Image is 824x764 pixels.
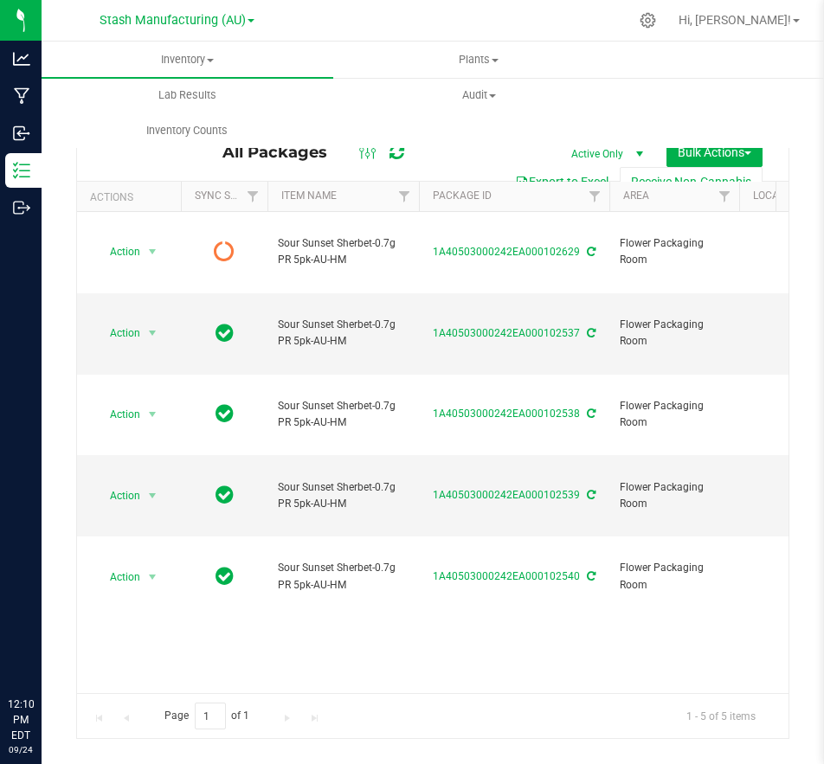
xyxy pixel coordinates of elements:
span: Plants [334,52,624,67]
p: 12:10 PM EDT [8,697,34,743]
inline-svg: Manufacturing [13,87,30,105]
button: Receive Non-Cannabis [620,167,763,196]
button: Bulk Actions [666,138,763,167]
span: In Sync [216,401,234,426]
a: 1A40503000242EA000102539 [433,489,580,501]
span: Sync from Compliance System [584,246,595,258]
span: In Sync [216,483,234,507]
div: Actions [90,191,174,203]
span: Action [94,402,141,427]
a: 1A40503000242EA000102540 [433,570,580,582]
a: Filter [390,182,419,211]
span: Page of 1 [150,703,264,729]
inline-svg: Outbound [13,199,30,216]
span: Sour Sunset Sherbet-0.7g PR 5pk-AU-HM [278,560,409,593]
span: select [142,402,164,427]
a: Inventory Counts [42,112,333,149]
a: Sync Status [195,189,261,202]
span: Sour Sunset Sherbet-0.7g PR 5pk-AU-HM [278,398,409,431]
span: Stash Manufacturing (AU) [100,13,246,28]
a: Area [623,189,649,202]
a: 1A40503000242EA000102629 [433,246,580,258]
span: select [142,240,164,264]
span: Sour Sunset Sherbet-0.7g PR 5pk-AU-HM [278,317,409,350]
inline-svg: Inventory [13,162,30,179]
a: Filter [711,182,739,211]
a: Package ID [433,189,492,202]
span: Flower Packaging Room [620,398,729,431]
a: Location [753,189,801,202]
span: select [142,565,164,589]
button: Export to Excel [504,167,620,196]
a: Lab Results [42,77,333,113]
a: Audit [333,77,625,113]
inline-svg: Inbound [13,125,30,142]
span: Sync from Compliance System [584,327,595,339]
span: Audit [334,87,624,103]
inline-svg: Analytics [13,50,30,67]
span: Pending Sync [214,240,235,264]
span: Flower Packaging Room [620,560,729,593]
span: Flower Packaging Room [620,479,729,512]
span: select [142,321,164,345]
a: Filter [239,182,267,211]
span: In Sync [216,564,234,588]
iframe: Resource center [17,626,69,677]
a: 1A40503000242EA000102538 [433,408,580,420]
span: Inventory [42,52,333,67]
span: Sync from Compliance System [584,570,595,582]
span: Sync from Compliance System [584,489,595,501]
span: Bulk Actions [678,145,751,159]
span: Lab Results [135,87,240,103]
span: Inventory Counts [123,123,251,138]
span: Action [94,565,141,589]
span: Hi, [PERSON_NAME]! [679,13,791,27]
p: 09/24 [8,743,34,756]
div: Manage settings [637,12,659,29]
span: Action [94,484,141,508]
span: Sour Sunset Sherbet-0.7g PR 5pk-AU-HM [278,479,409,512]
a: Item Name [281,189,337,202]
a: Filter [581,182,609,211]
span: Flower Packaging Room [620,235,729,268]
span: 1 - 5 of 5 items [673,703,769,729]
a: Plants [333,42,625,78]
span: Sync from Compliance System [584,408,595,420]
span: Action [94,240,141,264]
span: In Sync [216,321,234,345]
iframe: Resource center unread badge [51,623,72,644]
span: Sour Sunset Sherbet-0.7g PR 5pk-AU-HM [278,235,409,268]
span: select [142,484,164,508]
span: Action [94,321,141,345]
input: 1 [195,703,226,729]
a: Inventory [42,42,333,78]
span: Flower Packaging Room [620,317,729,350]
span: All Packages [222,143,344,162]
a: 1A40503000242EA000102537 [433,327,580,339]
